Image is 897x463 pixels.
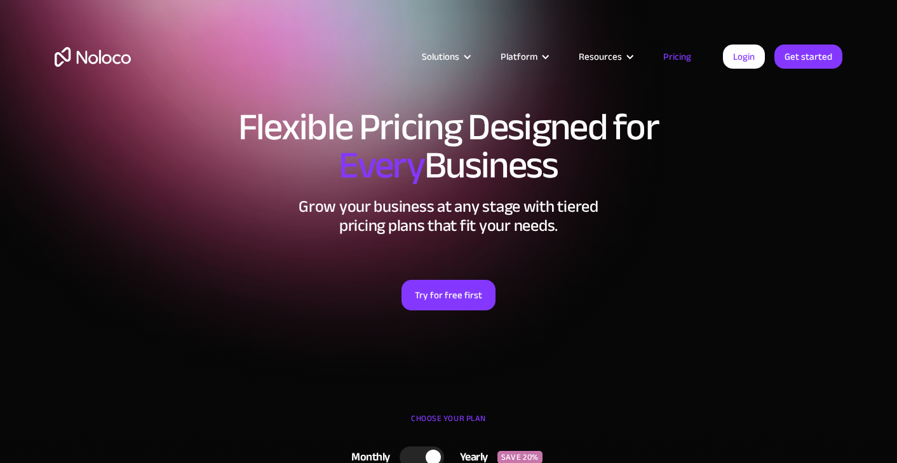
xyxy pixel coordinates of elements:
[406,48,485,65] div: Solutions
[422,48,459,65] div: Solutions
[55,108,842,184] h1: Flexible Pricing Designed for Business
[339,130,424,201] span: Every
[485,48,563,65] div: Platform
[401,280,496,310] a: Try for free first
[55,409,842,441] div: CHOOSE YOUR PLAN
[501,48,537,65] div: Platform
[55,47,131,67] a: home
[723,45,765,69] a: Login
[55,197,842,235] h2: Grow your business at any stage with tiered pricing plans that fit your needs.
[774,45,842,69] a: Get started
[579,48,622,65] div: Resources
[647,48,707,65] a: Pricing
[563,48,647,65] div: Resources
